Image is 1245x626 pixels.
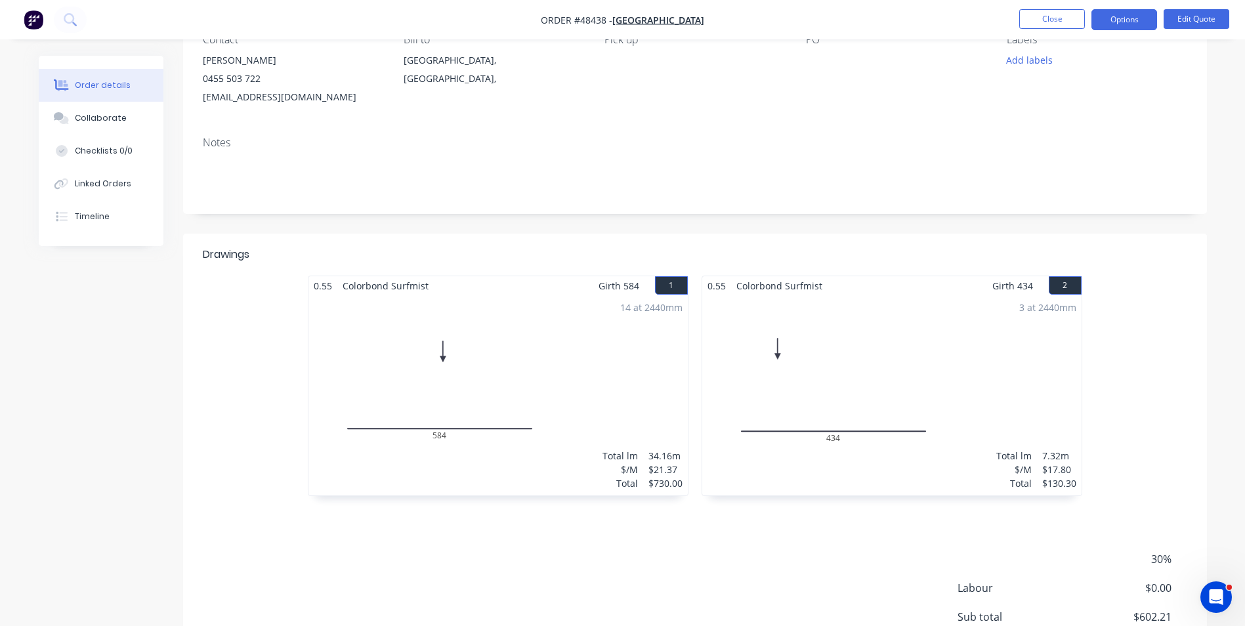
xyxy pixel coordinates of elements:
span: 30% [1074,551,1171,567]
span: 0.55 [308,276,337,295]
span: 0.55 [702,276,731,295]
div: [GEOGRAPHIC_DATA], [GEOGRAPHIC_DATA], [404,51,583,93]
span: $0.00 [1074,580,1171,596]
div: Contact [203,33,383,46]
div: Total lm [602,449,638,463]
div: PO [806,33,986,46]
div: 058414 at 2440mmTotal lm$/MTotal34.16m$21.37$730.00 [308,295,688,495]
div: Checklists 0/0 [75,145,133,157]
div: Linked Orders [75,178,131,190]
a: [GEOGRAPHIC_DATA] [612,14,704,26]
button: 2 [1049,276,1082,295]
button: Linked Orders [39,167,163,200]
div: 3 at 2440mm [1019,301,1076,314]
button: Collaborate [39,102,163,135]
button: Order details [39,69,163,102]
img: Factory [24,10,43,30]
div: Pick up [604,33,784,46]
span: Order #48438 - [541,14,612,26]
button: Checklists 0/0 [39,135,163,167]
div: $/M [996,463,1032,476]
div: [PERSON_NAME]0455 503 722[EMAIL_ADDRESS][DOMAIN_NAME] [203,51,383,106]
span: Girth 434 [992,276,1033,295]
div: [GEOGRAPHIC_DATA], [GEOGRAPHIC_DATA], [404,51,583,88]
span: Sub total [958,609,1074,625]
div: Labels [1007,33,1187,46]
div: [PERSON_NAME] [203,51,383,70]
div: 7.32m [1042,449,1076,463]
button: 1 [655,276,688,295]
div: Total lm [996,449,1032,463]
div: Drawings [203,247,249,262]
div: Total [602,476,638,490]
div: $130.30 [1042,476,1076,490]
span: Labour [958,580,1074,596]
span: Girth 584 [599,276,639,295]
div: 0455 503 722 [203,70,383,88]
div: $17.80 [1042,463,1076,476]
div: $730.00 [648,476,683,490]
div: [EMAIL_ADDRESS][DOMAIN_NAME] [203,88,383,106]
div: $21.37 [648,463,683,476]
div: $/M [602,463,638,476]
div: Timeline [75,211,110,222]
div: 14 at 2440mm [620,301,683,314]
iframe: Intercom live chat [1200,581,1232,613]
div: Order details [75,79,131,91]
button: Close [1019,9,1085,29]
button: Timeline [39,200,163,233]
button: Edit Quote [1164,9,1229,29]
div: Collaborate [75,112,127,124]
div: Bill to [404,33,583,46]
div: 04343 at 2440mmTotal lm$/MTotal7.32m$17.80$130.30 [702,295,1082,495]
div: Notes [203,136,1187,149]
button: Options [1091,9,1157,30]
span: Colorbond Surfmist [731,276,828,295]
div: 34.16m [648,449,683,463]
button: Add labels [1000,51,1060,69]
div: Total [996,476,1032,490]
span: Colorbond Surfmist [337,276,434,295]
span: $602.21 [1074,609,1171,625]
